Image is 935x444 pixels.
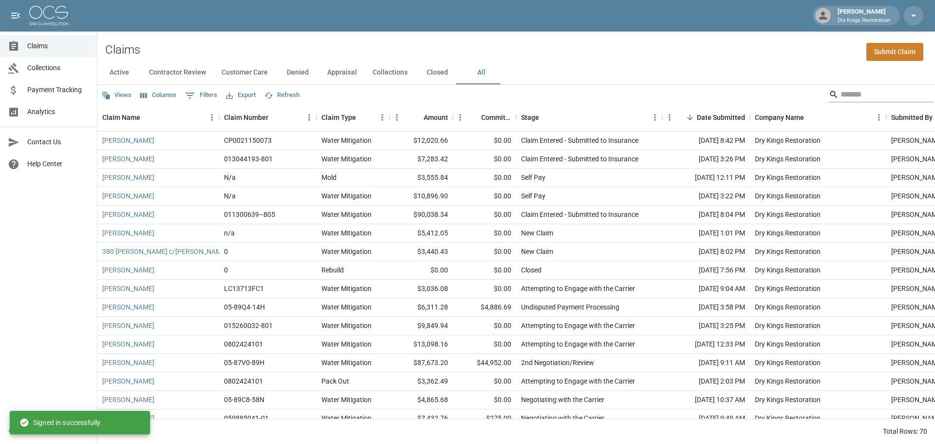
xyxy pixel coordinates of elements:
button: Sort [804,111,818,124]
div: Total Rows: 70 [883,426,927,436]
div: $3,555.84 [390,169,453,187]
div: $10,896.90 [390,187,453,206]
div: Pack Out [321,376,349,386]
div: Water Mitigation [321,191,372,201]
div: [DATE] 8:04 PM [662,206,750,224]
div: $0.00 [390,261,453,280]
div: Dry Kings Restoration [755,154,821,164]
div: $0.00 [453,150,516,169]
div: Claim Name [102,104,140,131]
div: Water Mitigation [321,321,372,330]
a: [PERSON_NAME] [102,321,154,330]
button: Denied [276,61,319,84]
a: [PERSON_NAME] [102,265,154,275]
a: [PERSON_NAME] [102,395,154,405]
div: [DATE] 12:11 PM [662,169,750,187]
div: $5,412.05 [390,224,453,243]
div: n/a [224,228,235,238]
div: Dry Kings Restoration [755,173,821,182]
div: [DATE] 7:56 PM [662,261,750,280]
div: Water Mitigation [321,284,372,293]
button: Sort [539,111,553,124]
div: $3,036.08 [390,280,453,298]
div: Water Mitigation [321,210,372,219]
button: open drawer [6,6,25,25]
div: Claim Number [224,104,268,131]
div: $3,362.49 [390,372,453,391]
div: $0.00 [453,206,516,224]
div: 05-89Q4-14H [224,302,265,312]
div: Company Name [750,104,886,131]
div: Undisputed Payment Processing [521,302,619,312]
span: Analytics [27,107,89,117]
span: Claims [27,41,89,51]
div: 013044193-801 [224,154,273,164]
button: Sort [268,111,282,124]
div: Water Mitigation [321,358,372,367]
div: Submitted By [891,104,933,131]
div: Mold [321,173,337,182]
div: Water Mitigation [321,247,372,256]
div: Date Submitted [697,104,745,131]
div: $0.00 [453,335,516,354]
div: Attempting to Engage with the Carrier [521,339,635,349]
div: $275.00 [453,409,516,428]
div: dynamic tabs [97,61,935,84]
div: Amount [424,104,448,131]
div: New Claim [521,247,553,256]
div: CP0021150073 [224,135,272,145]
div: $4,865.68 [390,391,453,409]
button: Sort [467,111,481,124]
button: Sort [683,111,697,124]
button: Menu [453,110,467,125]
a: [PERSON_NAME] [102,302,154,312]
button: Menu [662,110,677,125]
div: 05-89C8-58N [224,395,264,405]
div: 2nd Negotiation/Review [521,358,594,367]
div: [DATE] 2:03 PM [662,372,750,391]
div: 0802424101 [224,339,263,349]
button: Collections [365,61,415,84]
p: Dry Kings Restoration [838,17,890,25]
div: 0802424101 [224,376,263,386]
div: [DATE] 9:49 AM [662,409,750,428]
div: Search [829,87,933,104]
div: $6,311.28 [390,298,453,317]
div: $7,283.42 [390,150,453,169]
div: Dry Kings Restoration [755,228,821,238]
div: $13,098.16 [390,335,453,354]
div: $0.00 [453,372,516,391]
div: Claim Entered - Submitted to Insurance [521,154,638,164]
a: [PERSON_NAME] [102,228,154,238]
div: Self Pay [521,173,545,182]
div: [DATE] 8:02 PM [662,243,750,261]
div: $0.00 [453,261,516,280]
div: [DATE] 3:22 PM [662,187,750,206]
button: Select columns [138,88,179,103]
div: [DATE] 9:04 AM [662,280,750,298]
div: Signed in successfully. [19,414,102,431]
div: Closed [521,265,542,275]
button: Menu [375,110,390,125]
a: [PERSON_NAME] [102,210,154,219]
a: [PERSON_NAME] [102,191,154,201]
div: $0.00 [453,187,516,206]
div: 0 [224,265,228,275]
button: Active [97,61,141,84]
span: Collections [27,63,89,73]
h2: Claims [105,43,140,57]
div: 059885041-01 [224,413,269,423]
span: Contact Us [27,137,89,147]
div: [DATE] 3:58 PM [662,298,750,317]
div: [DATE] 3:26 PM [662,150,750,169]
button: Views [99,88,134,103]
div: Negotiating with the Carrier [521,413,604,423]
button: Refresh [262,88,302,103]
div: $44,952.00 [453,354,516,372]
div: New Claim [521,228,553,238]
div: $3,440.43 [390,243,453,261]
div: Date Submitted [662,104,750,131]
div: Self Pay [521,191,545,201]
button: All [459,61,503,84]
div: N/a [224,191,236,201]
